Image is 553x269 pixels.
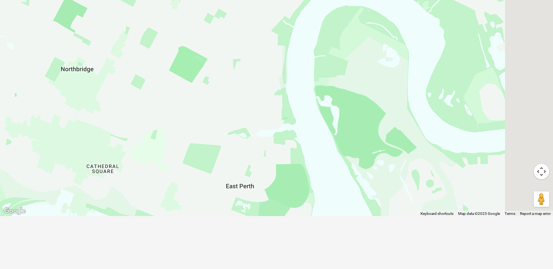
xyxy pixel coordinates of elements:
[520,211,551,216] a: Report a map error
[534,191,549,207] button: Drag Pegman onto the map to open Street View
[538,35,546,43] button: Search
[421,211,454,216] button: Keyboard shortcuts
[458,211,500,216] span: Map data ©2025 Google
[2,206,27,216] a: Open this area in Google Maps (opens a new window)
[505,211,515,216] a: Terms
[2,206,27,216] img: Google
[534,164,549,179] button: Map camera controls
